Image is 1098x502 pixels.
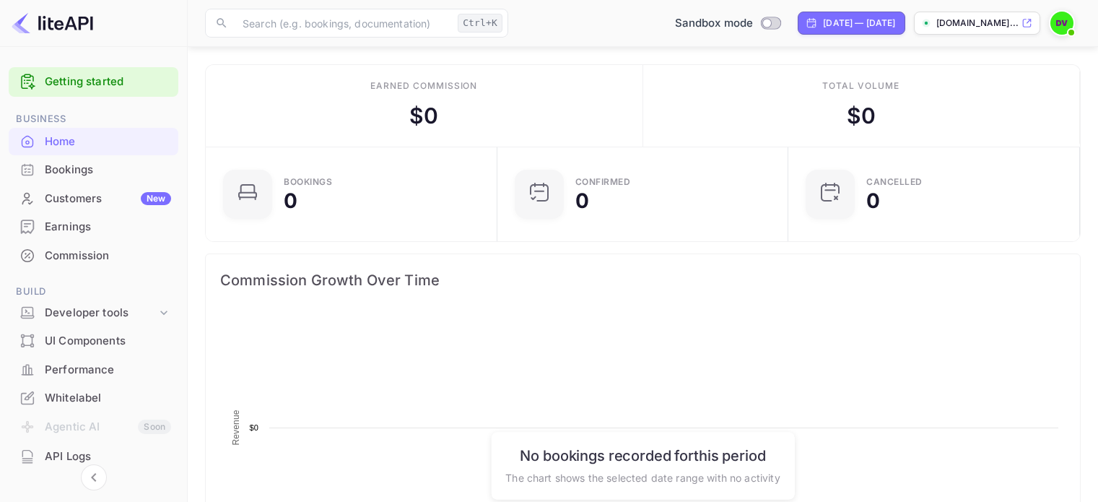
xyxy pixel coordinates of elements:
div: CustomersNew [9,185,178,213]
div: Confirmed [575,178,631,186]
div: Earnings [45,219,171,235]
div: Developer tools [9,300,178,326]
input: Search (e.g. bookings, documentation) [234,9,452,38]
a: Bookings [9,156,178,183]
a: Performance [9,356,178,383]
h6: No bookings recorded for this period [505,446,780,464]
div: API Logs [9,443,178,471]
a: CustomersNew [9,185,178,212]
div: Click to change the date range period [798,12,905,35]
div: New [141,192,171,205]
div: Commission [9,242,178,270]
img: LiteAPI logo [12,12,93,35]
div: 0 [866,191,880,211]
span: Build [9,284,178,300]
a: Commission [9,242,178,269]
text: $0 [249,423,258,432]
button: Collapse navigation [81,464,107,490]
a: Getting started [45,74,171,90]
div: Performance [9,356,178,384]
div: Bookings [284,178,332,186]
div: 0 [575,191,589,211]
a: API Logs [9,443,178,469]
div: Whitelabel [45,390,171,407]
div: Commission [45,248,171,264]
div: $ 0 [409,100,438,132]
a: UI Components [9,327,178,354]
div: Performance [45,362,171,378]
img: Dongo Victory [1050,12,1073,35]
a: Home [9,128,178,155]
div: UI Components [45,333,171,350]
div: Earned commission [370,79,477,92]
div: Bookings [45,162,171,178]
p: [DOMAIN_NAME]... [936,17,1019,30]
div: Whitelabel [9,384,178,412]
div: Switch to Production mode [669,15,787,32]
div: 0 [284,191,297,211]
div: Ctrl+K [458,14,502,33]
p: The chart shows the selected date range with no activity [505,469,780,485]
div: Earnings [9,213,178,241]
div: Developer tools [45,305,157,321]
div: Total volume [822,79,899,92]
div: Bookings [9,156,178,184]
a: Whitelabel [9,384,178,411]
span: Commission Growth Over Time [220,269,1066,292]
span: Business [9,111,178,127]
div: Home [9,128,178,156]
div: $ 0 [847,100,876,132]
a: Earnings [9,213,178,240]
div: Home [45,134,171,150]
div: [DATE] — [DATE] [823,17,895,30]
text: Revenue [231,410,241,445]
div: API Logs [45,449,171,465]
div: UI Components [9,327,178,355]
span: Sandbox mode [675,15,754,32]
div: Customers [45,191,171,207]
div: CANCELLED [866,178,923,186]
div: Getting started [9,67,178,97]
